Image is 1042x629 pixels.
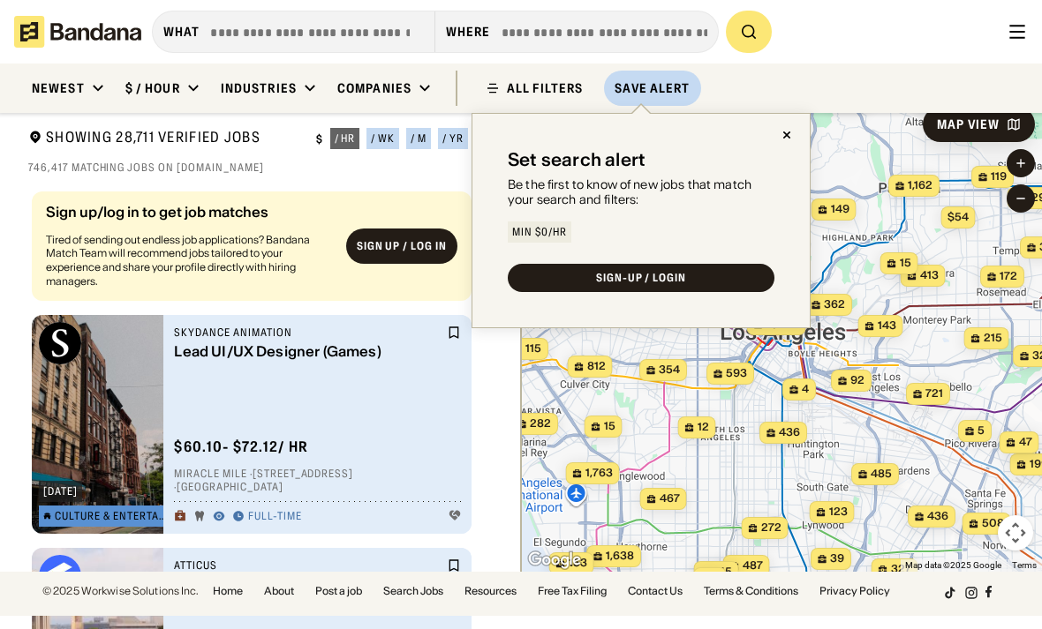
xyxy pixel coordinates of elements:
[1000,269,1017,284] span: 172
[174,558,443,573] div: Atticus
[221,80,297,96] div: Industries
[698,420,709,435] span: 12
[508,177,774,207] div: Be the first to know of new jobs that match your search and filters:
[538,586,607,596] a: Free Tax Filing
[125,80,180,96] div: $ / hour
[984,331,1002,346] span: 215
[850,373,865,388] span: 92
[446,24,491,40] div: Where
[596,273,686,283] div: SIGN-UP / LOGIN
[998,515,1033,550] button: Map camera controls
[606,549,634,564] span: 1,638
[905,560,1001,570] span: Map data ©2025 Google
[982,516,1004,531] span: 508
[28,128,302,150] div: Showing 28,711 Verified Jobs
[978,423,985,438] span: 5
[659,363,680,378] span: 354
[587,359,606,374] span: 812
[761,520,781,535] span: 272
[163,24,200,40] div: what
[766,317,799,332] span: 6,030
[831,202,849,217] span: 149
[248,510,302,524] div: Full-time
[43,486,78,497] div: [DATE]
[316,132,323,146] div: $
[920,268,939,283] span: 413
[55,511,166,521] div: Culture & Entertainment
[315,586,362,596] a: Post a job
[32,80,85,96] div: Newest
[908,178,933,193] span: 1,162
[174,343,443,360] div: Lead UI/UX Designer (Games)
[878,318,896,333] span: 143
[28,161,493,175] div: 746,417 matching jobs on [DOMAIN_NAME]
[1019,435,1032,450] span: 47
[507,82,583,94] div: ALL FILTERS
[335,133,356,144] div: / hr
[525,341,541,356] span: 115
[174,438,308,456] div: $ 60.10 - $72.12 / hr
[383,586,443,596] a: Search Jobs
[530,416,551,431] span: 282
[14,16,141,48] img: Bandana logotype
[46,205,332,233] div: Sign up/log in to get job matches
[442,133,464,144] div: / yr
[891,562,911,577] span: 327
[829,505,848,520] span: 123
[824,297,845,312] span: 362
[371,133,395,144] div: / wk
[39,555,81,597] img: Atticus logo
[948,210,969,223] span: $54
[174,467,461,494] div: Miracle Mile · [STREET_ADDRESS] · [GEOGRAPHIC_DATA]
[900,256,911,271] span: 15
[743,558,763,573] span: 487
[525,549,584,572] img: Google
[42,586,199,596] div: © 2025 Workwise Solutions Inc.
[802,382,809,397] span: 4
[726,366,747,381] span: 593
[660,491,680,506] span: 467
[937,118,1000,131] div: Map View
[585,466,613,481] span: 1,763
[411,133,427,144] div: / m
[819,586,890,596] a: Privacy Policy
[1012,560,1037,570] a: Terms (opens in new tab)
[464,586,517,596] a: Resources
[871,467,892,482] span: 485
[604,419,615,434] span: 15
[46,233,332,288] div: Tired of sending out endless job applications? Bandana Match Team will recommend jobs tailored to...
[508,149,646,170] div: Set search alert
[925,386,943,401] span: 721
[704,586,798,596] a: Terms & Conditions
[628,586,683,596] a: Contact Us
[830,551,844,566] span: 39
[512,227,567,237] div: Min $0/hr
[525,549,584,572] a: Open this area in Google Maps (opens a new window)
[28,184,493,629] div: grid
[991,169,1007,184] span: 119
[174,326,443,340] div: Skydance Animation
[39,322,81,364] img: Skydance Animation logo
[357,240,447,254] div: Sign up / Log in
[213,586,243,596] a: Home
[779,425,800,440] span: 436
[714,565,732,580] span: 145
[713,571,720,586] span: 5
[927,509,948,524] span: 436
[337,80,412,96] div: Companies
[264,586,294,596] a: About
[615,80,690,96] div: Save Alert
